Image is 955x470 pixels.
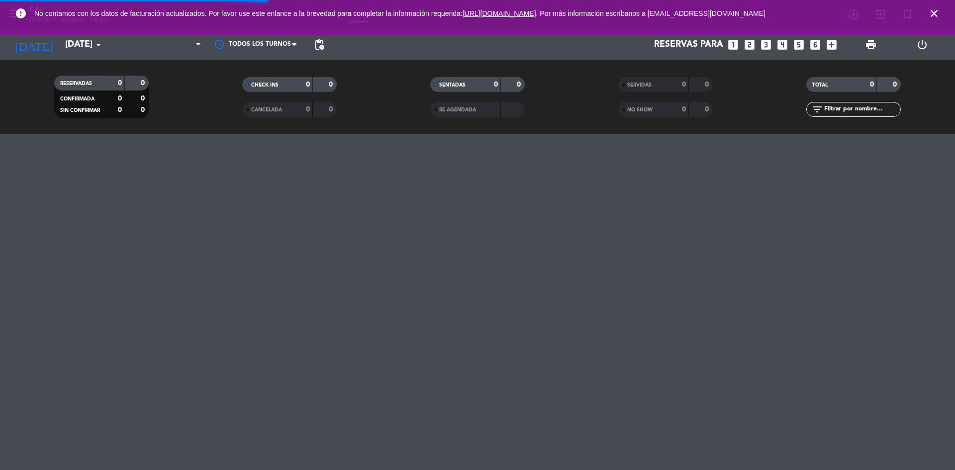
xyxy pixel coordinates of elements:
[60,81,92,86] span: RESERVADAS
[811,103,823,115] i: filter_list
[809,38,822,51] i: looks_6
[627,83,652,88] span: SERVIDAS
[251,107,282,112] span: CANCELADA
[463,9,536,17] a: [URL][DOMAIN_NAME]
[329,81,335,88] strong: 0
[760,38,772,51] i: looks_3
[743,38,756,51] i: looks_two
[654,40,723,50] span: Reservas para
[141,95,147,102] strong: 0
[823,104,900,115] input: Filtrar por nombre...
[536,9,765,17] a: . Por más información escríbanos a [EMAIL_ADDRESS][DOMAIN_NAME]
[705,81,711,88] strong: 0
[792,38,805,51] i: looks_5
[705,106,711,113] strong: 0
[928,7,940,19] i: close
[893,81,899,88] strong: 0
[865,39,877,51] span: print
[870,81,874,88] strong: 0
[916,39,928,51] i: power_settings_new
[776,38,789,51] i: looks_4
[306,81,310,88] strong: 0
[118,80,122,87] strong: 0
[15,7,27,19] i: error
[682,81,686,88] strong: 0
[517,81,523,88] strong: 0
[439,107,476,112] span: RE AGENDADA
[306,106,310,113] strong: 0
[34,9,765,17] span: No contamos con los datos de facturación actualizados. Por favor use este enlance a la brevedad p...
[60,96,95,101] span: CONFIRMADA
[141,80,147,87] strong: 0
[896,30,948,60] div: LOG OUT
[251,83,279,88] span: CHECK INS
[60,108,100,113] span: SIN CONFIRMAR
[118,106,122,113] strong: 0
[141,106,147,113] strong: 0
[439,83,466,88] span: SENTADAS
[329,106,335,113] strong: 0
[7,34,60,56] i: [DATE]
[494,81,498,88] strong: 0
[93,39,104,51] i: arrow_drop_down
[825,38,838,51] i: add_box
[313,39,325,51] span: pending_actions
[812,83,828,88] span: TOTAL
[682,106,686,113] strong: 0
[727,38,740,51] i: looks_one
[118,95,122,102] strong: 0
[627,107,653,112] span: NO SHOW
